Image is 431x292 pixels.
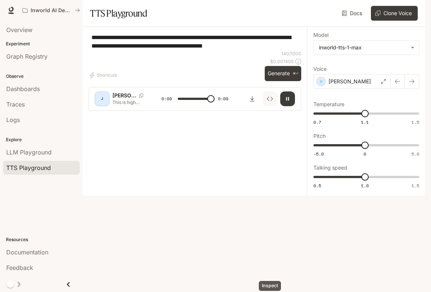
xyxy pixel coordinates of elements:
p: Voice [313,66,327,72]
button: All workspaces [19,3,83,18]
a: Docs [340,6,365,21]
button: Copy Voice ID [136,93,146,98]
h1: TTS Playground [90,6,147,21]
p: Talking speed [313,165,347,170]
span: 0:09 [161,95,172,102]
span: 0.7 [313,119,321,125]
span: 0 [364,151,366,157]
button: Shortcuts [88,69,120,81]
p: This is high stakes, fast action, and every decision counts. So… what formation are YOU picking? ... [112,99,148,105]
p: Temperature [313,102,344,107]
p: [PERSON_NAME] [329,78,371,85]
p: ⌘⏎ [293,72,298,76]
span: 1.0 [361,182,369,189]
div: inworld-tts-1-max [314,41,419,55]
p: Model [313,32,329,38]
div: Inspect [259,281,281,291]
span: 5.0 [411,151,419,157]
p: [PERSON_NAME] [112,92,136,99]
span: 1.1 [361,119,369,125]
button: Download audio [245,91,260,106]
p: Pitch [313,133,326,139]
span: 1.5 [411,182,419,189]
p: $ 0.001400 [270,58,294,65]
button: Clone Voice [371,6,418,21]
span: -5.0 [313,151,324,157]
span: 0:09 [218,95,228,102]
button: Inspect [263,91,277,106]
div: inworld-tts-1-max [319,44,407,51]
div: J [96,93,108,105]
p: 140 / 1000 [281,51,301,57]
span: 1.5 [411,119,419,125]
span: 0.5 [313,182,321,189]
p: Inworld AI Demos [31,7,72,14]
button: Generate⌘⏎ [265,66,301,81]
